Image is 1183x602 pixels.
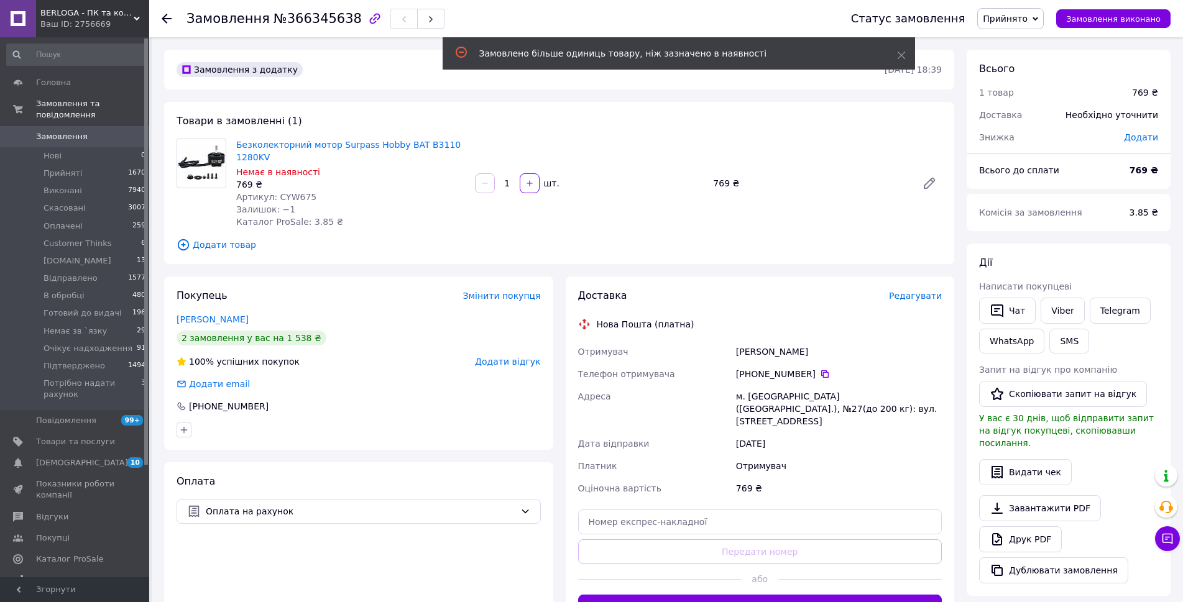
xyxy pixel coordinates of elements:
[177,115,302,127] span: Товари в замовленні (1)
[236,178,465,191] div: 769 ₴
[578,290,627,301] span: Доставка
[177,355,300,368] div: успішних покупок
[1090,298,1151,324] a: Telegram
[274,11,362,26] span: №366345638
[979,413,1154,448] span: У вас є 30 днів, щоб відправити запит на відгук покупцеві, скопіювавши посилання.
[979,132,1015,142] span: Знижка
[979,110,1022,120] span: Доставка
[175,378,251,390] div: Додати email
[979,165,1059,175] span: Всього до сплати
[1130,165,1158,175] b: 769 ₴
[889,291,942,301] span: Редагувати
[188,378,251,390] div: Додати email
[979,381,1147,407] button: Скопіювати запит на відгук
[128,185,145,196] span: 7940
[979,281,1072,291] span: Написати покупцеві
[128,168,145,179] span: 1670
[36,131,88,142] span: Замовлення
[1124,132,1158,142] span: Додати
[36,511,68,522] span: Відгуки
[40,7,134,19] span: BERLOGA - ПК та комплектуючі
[917,171,942,196] a: Редагувати
[36,554,103,565] span: Каталог ProSale
[128,360,145,372] span: 1494
[177,62,303,77] div: Замовлення з додатку
[44,308,122,319] span: Готовий до видачі
[132,308,145,319] span: 196
[36,98,149,121] span: Замовлення та повідомлення
[36,457,128,468] span: [DEMOGRAPHIC_DATA]
[708,175,912,192] div: 769 ₴
[1132,86,1158,99] div: 769 ₴
[979,88,1014,98] span: 1 товар
[979,208,1082,217] span: Комісія за замовлення
[479,47,866,60] div: Замовлено більше одиниць товару, ніж зазначено в наявності
[132,221,145,232] span: 259
[186,11,270,26] span: Замовлення
[734,455,944,477] div: Отримувач
[121,415,143,426] span: 99+
[128,203,145,214] span: 3007
[578,391,611,401] span: Адреса
[578,509,942,534] input: Номер експрес-накладної
[1056,9,1171,28] button: Замовлення виконано
[44,273,98,284] span: Відправлено
[979,495,1101,521] a: Завантажити PDF
[128,273,145,284] span: 1577
[36,575,79,586] span: Аналітика
[141,378,145,400] span: 3
[36,532,70,544] span: Покупці
[44,255,111,267] span: [DOMAIN_NAME]
[1155,526,1180,551] button: Чат з покупцем
[1058,101,1166,129] div: Необхідно уточнити
[979,298,1036,324] button: Чат
[141,238,145,249] span: 6
[189,357,214,367] span: 100%
[979,257,992,268] span: Дії
[44,378,141,400] span: Потрібно надати рахунок
[475,357,540,367] span: Додати відгук
[44,326,107,337] span: Немає зв `язку
[1049,329,1089,353] button: SMS
[979,63,1015,75] span: Всього
[236,192,316,202] span: Артикул: CYW675
[44,221,83,232] span: Оплачені
[578,483,661,493] span: Оціночна вартість
[236,204,295,214] span: Залишок: −1
[36,436,115,447] span: Товари та послуги
[1066,14,1161,24] span: Замовлення виконано
[141,150,145,162] span: 0
[36,478,115,501] span: Показники роботи компанії
[578,461,617,471] span: Платник
[177,331,326,345] div: 2 замовлення у вас на 1 538 ₴
[742,573,778,585] span: або
[177,314,249,324] a: [PERSON_NAME]
[177,145,226,181] img: Безколекторний мотор Surpass Hobby BAT B3110 1280KV
[137,326,145,337] span: 29
[206,504,515,518] span: Оплата на рахунок
[127,457,143,468] span: 10
[578,439,650,449] span: Дата відправки
[44,343,132,354] span: Очікує надходження
[594,318,697,331] div: Нова Пошта (платна)
[36,415,96,426] span: Повідомлення
[734,340,944,363] div: [PERSON_NAME]
[162,12,172,25] div: Повернутися назад
[979,329,1044,353] a: WhatsApp
[177,238,942,252] span: Додати товар
[6,43,147,66] input: Пошук
[979,459,1072,485] button: Видати чек
[734,477,944,499] div: 769 ₴
[734,432,944,455] div: [DATE]
[40,19,149,30] div: Ваш ID: 2756669
[36,77,71,88] span: Головна
[541,177,561,189] div: шт.
[1130,208,1158,217] span: 3.85 ₴
[44,203,86,214] span: Скасовані
[236,167,320,177] span: Немає в наявності
[44,168,82,179] span: Прийняті
[979,557,1128,583] button: Дублювати замовлення
[177,290,228,301] span: Покупець
[236,140,461,162] a: Безколекторний мотор Surpass Hobby BAT B3110 1280KV
[578,369,675,379] span: Телефон отримувача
